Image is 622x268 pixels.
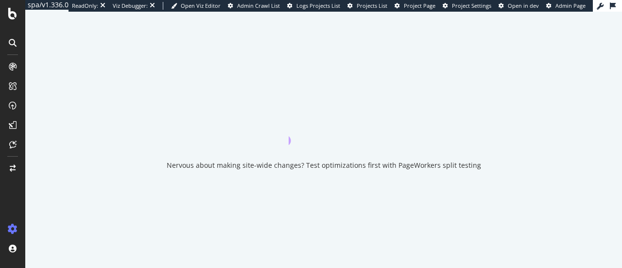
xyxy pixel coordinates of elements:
[181,2,221,9] span: Open Viz Editor
[404,2,435,9] span: Project Page
[357,2,387,9] span: Projects List
[289,110,359,145] div: animation
[499,2,539,10] a: Open in dev
[72,2,98,10] div: ReadOnly:
[237,2,280,9] span: Admin Crawl List
[452,2,491,9] span: Project Settings
[347,2,387,10] a: Projects List
[167,161,481,170] div: Nervous about making site-wide changes? Test optimizations first with PageWorkers split testing
[546,2,586,10] a: Admin Page
[228,2,280,10] a: Admin Crawl List
[395,2,435,10] a: Project Page
[508,2,539,9] span: Open in dev
[555,2,586,9] span: Admin Page
[287,2,340,10] a: Logs Projects List
[296,2,340,9] span: Logs Projects List
[443,2,491,10] a: Project Settings
[113,2,148,10] div: Viz Debugger:
[171,2,221,10] a: Open Viz Editor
